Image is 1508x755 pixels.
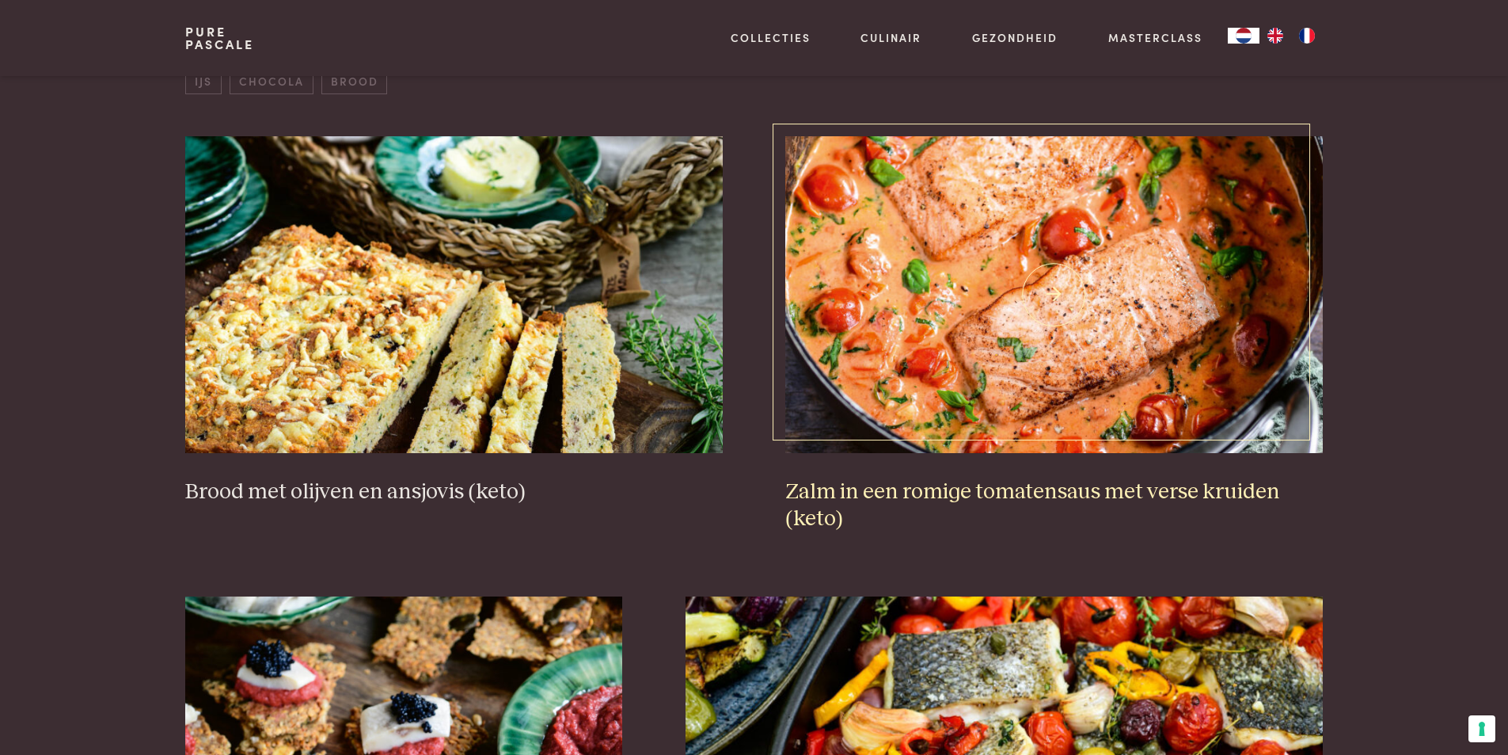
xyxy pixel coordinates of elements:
[1259,28,1323,44] ul: Language list
[1228,28,1259,44] div: Language
[1259,28,1291,44] a: EN
[185,136,722,453] img: Brood met olijven en ansjovis (keto)
[785,136,1322,533] a: Zalm in een romige tomatensaus met verse kruiden (keto) Zalm in een romige tomatensaus met verse ...
[860,29,921,46] a: Culinair
[972,29,1058,46] a: Gezondheid
[1108,29,1202,46] a: Masterclass
[185,68,221,94] span: ijs
[185,25,254,51] a: PurePascale
[1291,28,1323,44] a: FR
[185,136,722,505] a: Brood met olijven en ansjovis (keto) Brood met olijven en ansjovis (keto)
[321,68,387,94] span: brood
[1228,28,1323,44] aside: Language selected: Nederlands
[785,136,1322,453] img: Zalm in een romige tomatensaus met verse kruiden (keto)
[1228,28,1259,44] a: NL
[185,479,722,506] h3: Brood met olijven en ansjovis (keto)
[230,68,313,94] span: chocola
[1468,715,1495,742] button: Uw voorkeuren voor toestemming voor trackingtechnologieën
[731,29,811,46] a: Collecties
[785,479,1322,533] h3: Zalm in een romige tomatensaus met verse kruiden (keto)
